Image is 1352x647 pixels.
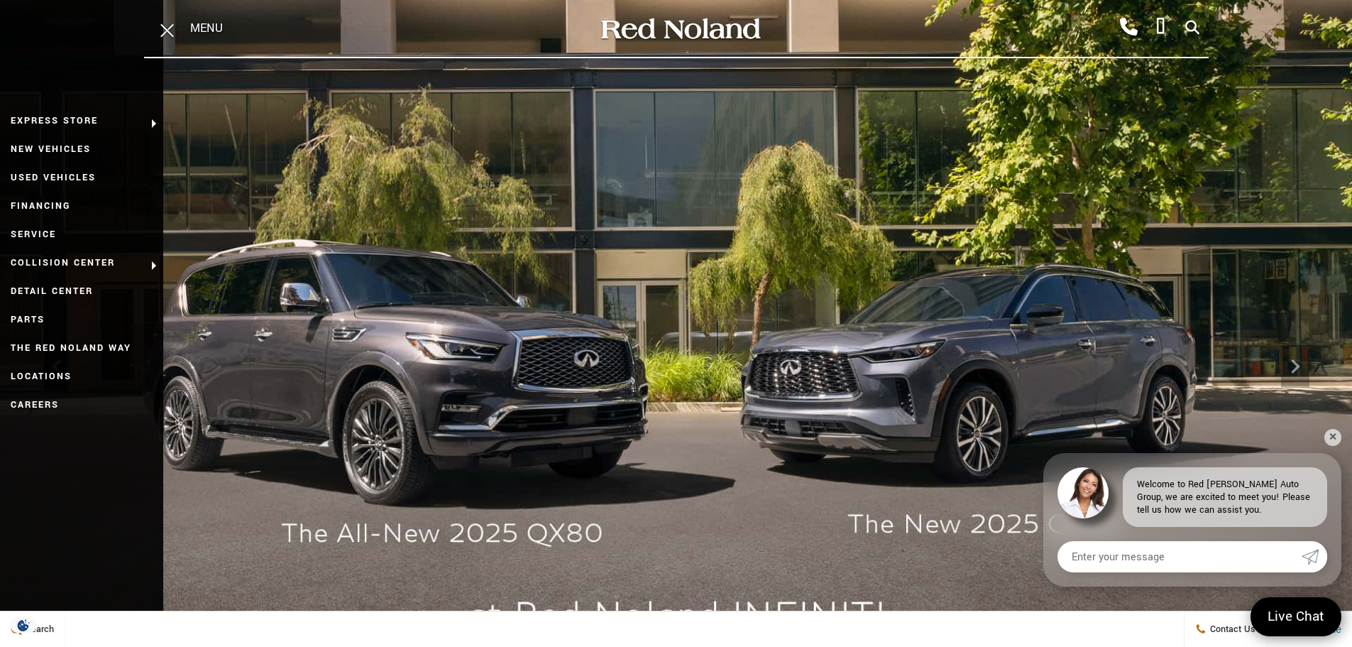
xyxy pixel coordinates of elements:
section: Click to Open Cookie Consent Modal [7,618,40,633]
a: Live Chat [1251,597,1341,636]
span: Live Chat [1260,607,1331,626]
img: Opt-Out Icon [7,618,40,633]
div: Next [1281,345,1309,388]
div: Welcome to Red [PERSON_NAME] Auto Group, we are excited to meet you! Please tell us how we can as... [1123,467,1327,527]
img: Red Noland Auto Group [598,16,762,41]
input: Enter your message [1057,541,1302,572]
span: Contact Us [1207,623,1255,636]
a: Submit [1302,541,1327,572]
img: Agent profile photo [1057,467,1109,518]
